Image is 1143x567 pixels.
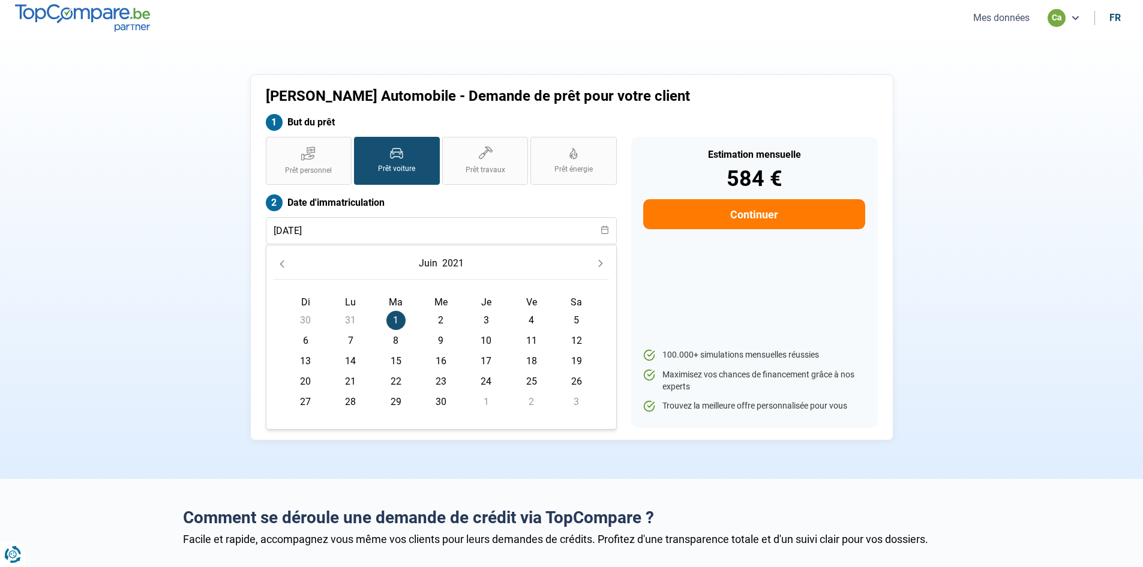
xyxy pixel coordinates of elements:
[431,352,451,371] span: 16
[554,351,599,371] td: 19
[526,296,537,308] span: Ve
[509,392,554,412] td: 2
[266,88,721,105] h1: [PERSON_NAME] Automobile - Demande de prêt pour votre client
[567,352,586,371] span: 19
[386,352,406,371] span: 15
[328,392,373,412] td: 28
[431,311,451,330] span: 2
[416,253,440,274] button: Choose Month
[296,352,315,371] span: 13
[283,392,328,412] td: 27
[522,372,541,391] span: 25
[283,331,328,351] td: 6
[418,331,463,351] td: 9
[373,371,418,392] td: 22
[341,331,360,350] span: 7
[567,392,586,412] span: 3
[554,371,599,392] td: 26
[643,150,865,160] div: Estimation mensuelle
[418,351,463,371] td: 16
[373,310,418,331] td: 1
[509,351,554,371] td: 18
[476,392,496,412] span: 1
[431,392,451,412] span: 30
[481,296,491,308] span: Je
[418,371,463,392] td: 23
[266,245,617,430] div: Choose Date
[464,331,509,351] td: 10
[466,165,505,175] span: Prêt travaux
[970,11,1033,24] button: Mes données
[643,369,865,392] li: Maximisez vos chances de financement grâce à nos experts
[567,331,586,350] span: 12
[296,331,315,350] span: 6
[431,331,451,350] span: 9
[464,351,509,371] td: 17
[341,372,360,391] span: 21
[15,4,150,31] img: TopCompare.be
[373,392,418,412] td: 29
[183,533,961,545] div: Facile et rapide, accompagnez vous même vos clients pour leurs demandes de crédits. Profitez d'un...
[389,296,403,308] span: Ma
[554,331,599,351] td: 12
[283,371,328,392] td: 20
[522,392,541,412] span: 2
[509,310,554,331] td: 4
[386,311,406,330] span: 1
[418,392,463,412] td: 30
[328,310,373,331] td: 31
[285,166,332,176] span: Prêt personnel
[341,311,360,330] span: 31
[328,351,373,371] td: 14
[464,371,509,392] td: 24
[341,352,360,371] span: 14
[266,217,617,244] input: jj/mm/aaaa
[283,351,328,371] td: 13
[378,164,415,174] span: Prêt voiture
[476,352,496,371] span: 17
[418,310,463,331] td: 2
[567,311,586,330] span: 5
[345,296,356,308] span: Lu
[509,331,554,351] td: 11
[571,296,582,308] span: Sa
[476,331,496,350] span: 10
[476,311,496,330] span: 3
[554,392,599,412] td: 3
[643,199,865,229] button: Continuer
[476,372,496,391] span: 24
[341,392,360,412] span: 28
[522,311,541,330] span: 4
[386,392,406,412] span: 29
[328,371,373,392] td: 21
[440,253,466,274] button: Choose Year
[328,331,373,351] td: 7
[567,372,586,391] span: 26
[464,392,509,412] td: 1
[431,372,451,391] span: 23
[283,310,328,331] td: 30
[643,168,865,190] div: 584 €
[296,392,315,412] span: 27
[509,371,554,392] td: 25
[592,255,609,272] button: Next Month
[554,310,599,331] td: 5
[643,400,865,412] li: Trouvez la meilleure offre personnalisée pour vous
[464,310,509,331] td: 3
[1048,9,1066,27] div: ca
[522,331,541,350] span: 11
[296,372,315,391] span: 20
[1109,12,1121,23] div: fr
[386,372,406,391] span: 22
[373,331,418,351] td: 8
[373,351,418,371] td: 15
[296,311,315,330] span: 30
[386,331,406,350] span: 8
[434,296,448,308] span: Me
[554,164,593,175] span: Prêt énergie
[643,349,865,361] li: 100.000+ simulations mensuelles réussies
[301,296,310,308] span: Di
[183,508,961,528] h2: Comment se déroule une demande de crédit via TopCompare ?
[266,194,617,211] label: Date d'immatriculation
[522,352,541,371] span: 18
